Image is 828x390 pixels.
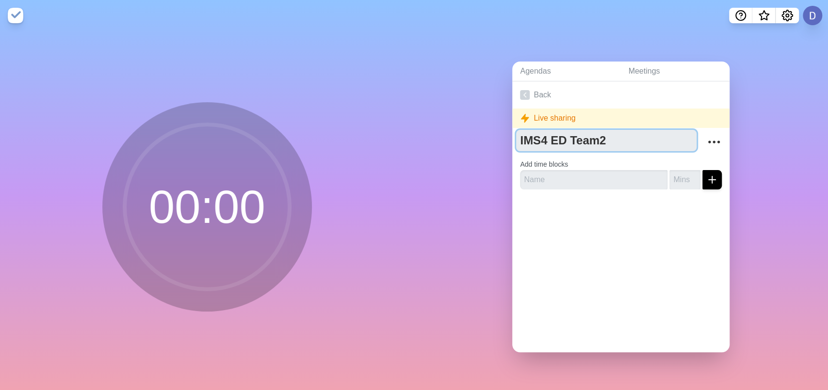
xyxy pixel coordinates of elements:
[520,160,568,168] label: Add time blocks
[729,8,752,23] button: Help
[520,170,667,189] input: Name
[620,62,730,81] a: Meetings
[669,170,700,189] input: Mins
[512,62,620,81] a: Agendas
[512,81,730,109] a: Back
[752,8,776,23] button: What’s new
[8,8,23,23] img: timeblocks logo
[704,132,724,152] button: More
[776,8,799,23] button: Settings
[512,109,730,128] div: Live sharing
